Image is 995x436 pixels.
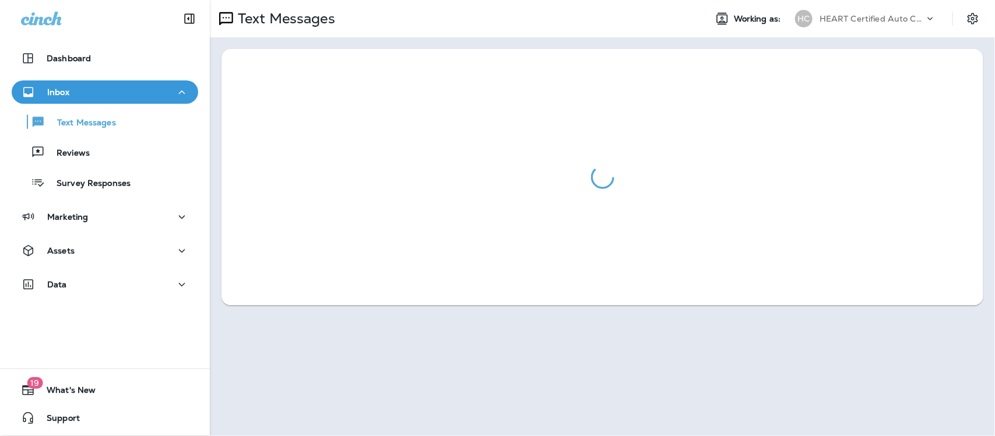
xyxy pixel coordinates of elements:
[12,406,198,430] button: Support
[12,273,198,296] button: Data
[233,10,335,27] p: Text Messages
[47,246,75,255] p: Assets
[12,378,198,402] button: 19What's New
[173,7,206,30] button: Collapse Sidebar
[27,377,43,389] span: 19
[12,140,198,164] button: Reviews
[12,205,198,228] button: Marketing
[35,413,80,427] span: Support
[734,14,783,24] span: Working as:
[12,239,198,262] button: Assets
[47,212,88,221] p: Marketing
[820,14,924,23] p: HEART Certified Auto Care
[795,10,813,27] div: HC
[45,148,90,159] p: Reviews
[12,110,198,134] button: Text Messages
[45,178,131,189] p: Survey Responses
[47,54,91,63] p: Dashboard
[12,47,198,70] button: Dashboard
[12,80,198,104] button: Inbox
[35,385,96,399] span: What's New
[962,8,983,29] button: Settings
[47,87,69,97] p: Inbox
[47,280,67,289] p: Data
[12,170,198,195] button: Survey Responses
[45,118,116,129] p: Text Messages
